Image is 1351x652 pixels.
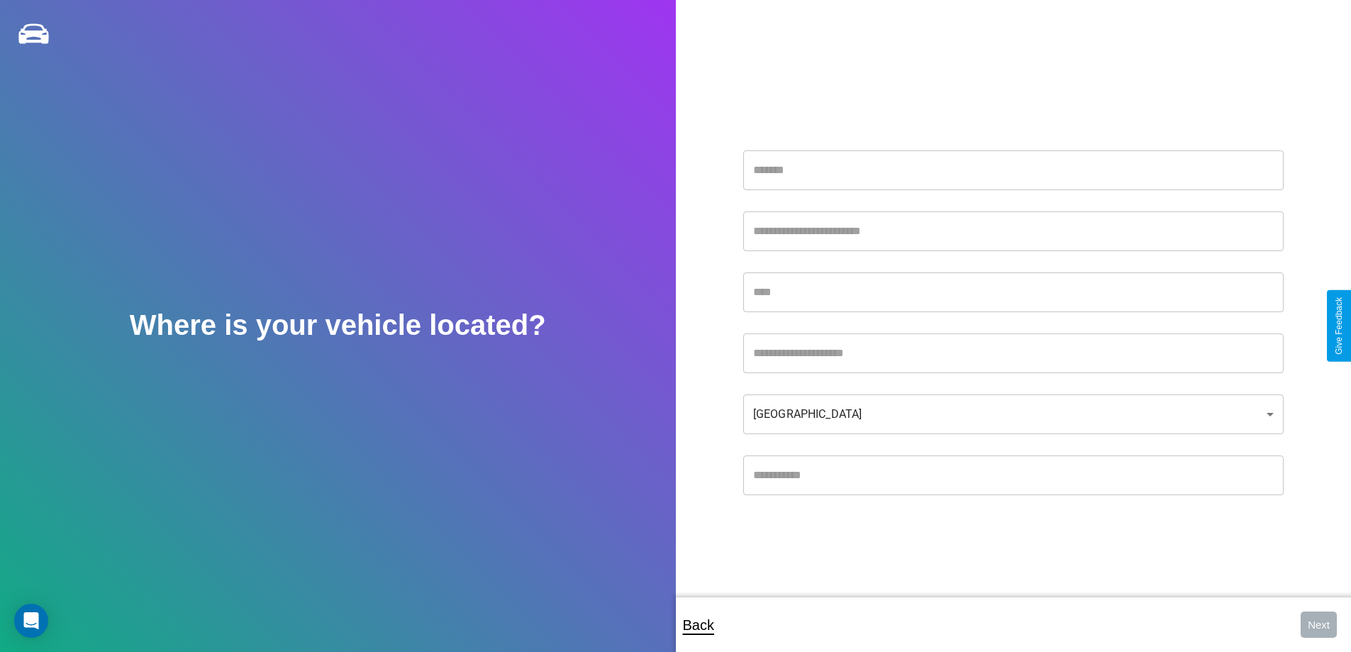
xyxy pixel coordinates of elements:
[14,604,48,638] div: Open Intercom Messenger
[743,394,1284,434] div: [GEOGRAPHIC_DATA]
[1301,612,1337,638] button: Next
[130,309,546,341] h2: Where is your vehicle located?
[683,612,714,638] p: Back
[1334,297,1344,355] div: Give Feedback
